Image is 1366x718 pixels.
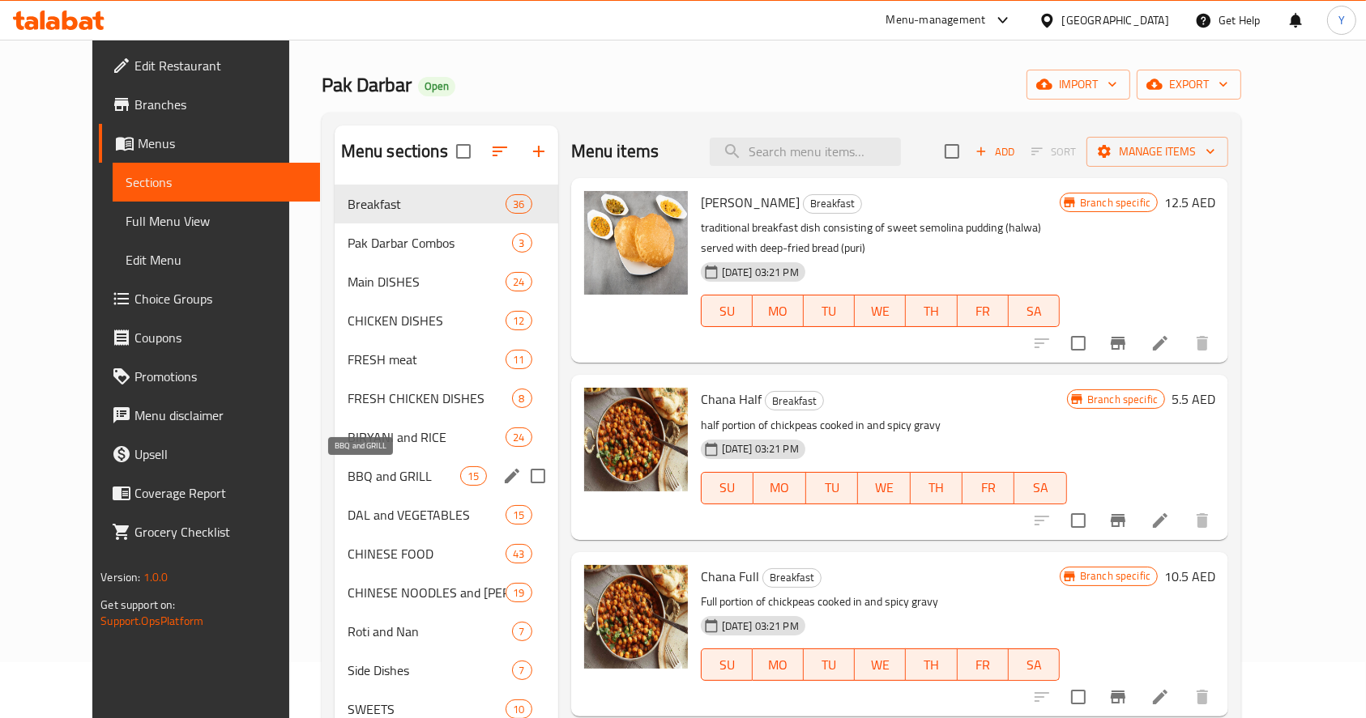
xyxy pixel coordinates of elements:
span: Chana Half [701,387,762,411]
button: delete [1183,678,1222,716]
div: items [506,505,531,525]
span: 10 [506,702,531,717]
span: 12 [506,313,531,329]
span: CHINESE NOODLES and [PERSON_NAME] [348,583,506,602]
button: delete [1183,501,1222,540]
div: items [506,194,531,214]
span: WE [861,300,899,323]
div: FRESH CHICKEN DISHES8 [335,379,558,418]
div: Breakfast [803,194,862,214]
a: Coupons [99,318,321,357]
div: CHINESE NOODLES and [PERSON_NAME]19 [335,573,558,612]
span: TU [813,476,852,499]
span: SA [1015,653,1053,677]
div: Breakfast [765,391,824,410]
div: Main DISHES24 [335,262,558,301]
h2: Menu items [571,139,660,164]
span: 36 [506,197,531,212]
div: DAL and VEGETABLES [348,505,506,525]
button: Add section [519,132,558,171]
div: CHINESE FOOD43 [335,534,558,573]
div: items [460,466,486,486]
span: Side Dishes [348,661,512,680]
button: FR [958,295,1009,327]
button: export [1137,70,1241,100]
span: Y [1338,11,1345,29]
a: Menus [99,124,321,163]
div: items [506,544,531,563]
button: SA [1014,472,1066,504]
span: 11 [506,352,531,367]
h2: Menu sections [341,139,448,164]
span: 15 [461,469,485,484]
span: import [1039,74,1117,95]
h6: 10.5 AED [1164,565,1215,588]
span: Get support on: [100,594,175,615]
span: 7 [513,624,531,639]
span: 43 [506,546,531,562]
span: Breakfast [763,568,821,587]
div: BIRYANI and RICE24 [335,418,558,457]
a: Coverage Report [99,474,321,512]
button: import [1027,70,1130,100]
span: Coverage Report [134,483,308,503]
button: FR [958,648,1009,681]
span: Branches [134,95,308,114]
span: Edit Restaurant [134,56,308,75]
button: Branch-specific-item [1099,501,1138,540]
span: Sort sections [480,132,519,171]
button: TH [906,295,957,327]
img: Chana Half [584,388,688,491]
span: Edit Menu [126,250,308,270]
span: 24 [506,430,531,445]
span: SU [708,476,747,499]
span: Select section first [1021,139,1086,164]
span: MO [759,300,797,323]
span: MO [760,476,799,499]
span: Branch specific [1081,392,1164,407]
span: FR [964,300,1002,323]
span: TH [912,300,950,323]
div: CHICKEN DISHES12 [335,301,558,340]
a: Full Menu View [113,202,321,240]
div: DAL and VEGETABLES15 [335,495,558,534]
span: Open [418,79,455,93]
div: Open [418,77,455,96]
a: Grocery Checklist [99,512,321,551]
span: SU [708,653,746,677]
div: FRESH meat11 [335,340,558,379]
a: Branches [99,85,321,124]
span: SA [1015,300,1053,323]
span: Manage items [1099,142,1215,162]
span: TU [810,653,848,677]
div: items [506,272,531,291]
span: FR [964,653,1002,677]
span: Choice Groups [134,289,308,308]
span: [PERSON_NAME] [701,190,800,215]
div: items [506,427,531,447]
input: search [710,138,901,166]
a: Menu disclaimer [99,396,321,435]
button: TH [911,472,963,504]
div: CHICKEN DISHES [348,311,506,330]
span: TU [810,300,848,323]
a: Support.OpsPlatform [100,610,203,631]
div: items [506,583,531,602]
a: Edit Restaurant [99,46,321,85]
button: WE [855,648,906,681]
button: SU [701,648,753,681]
span: SU [708,300,746,323]
div: CHINESE NOODLES and FRIED RICE [348,583,506,602]
div: Breakfast36 [335,185,558,223]
div: Side Dishes7 [335,651,558,690]
span: Promotions [134,367,308,386]
span: Coupons [134,328,308,347]
button: MO [753,472,805,504]
div: Breakfast [762,568,822,588]
a: Edit menu item [1150,687,1170,707]
span: 7 [513,663,531,678]
span: CHINESE FOOD [348,544,506,563]
span: Version: [100,567,140,588]
span: FRESH CHICKEN DISHES [348,389,512,408]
